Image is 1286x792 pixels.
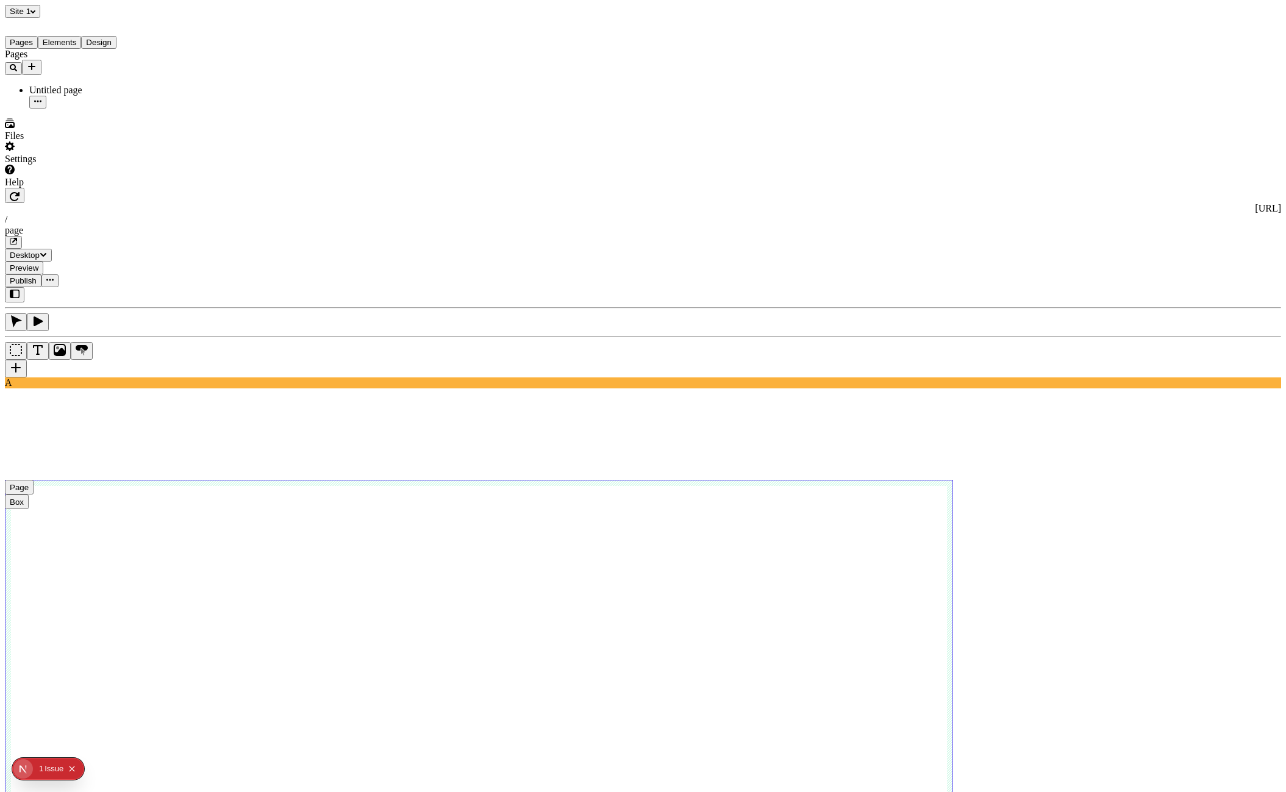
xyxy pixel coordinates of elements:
button: Image [49,342,71,360]
div: [URL] [5,203,1281,214]
iframe: The editor's rendered HTML document [5,388,1281,480]
div: Files [5,130,151,141]
div: Help [5,177,151,188]
span: Desktop [10,251,40,260]
button: Desktop [5,249,52,262]
button: Preview [5,262,43,274]
div: page [5,225,1281,236]
button: Publish [5,274,41,287]
button: Add new [22,60,41,75]
span: Publish [10,276,37,285]
div: Page [10,483,29,492]
button: Pages [5,36,38,49]
button: Text [27,342,49,360]
div: Settings [5,154,151,165]
span: Site 1 [10,7,30,16]
button: Button [71,342,93,360]
button: Design [81,36,116,49]
div: Pages [5,49,151,60]
span: Preview [10,263,38,273]
button: Box [5,494,29,509]
div: A [5,377,1281,388]
div: / [5,214,1281,225]
div: Box [10,498,24,507]
p: Cookie Test Route [5,10,178,21]
button: Select site [5,5,40,18]
button: Elements [38,36,82,49]
div: Untitled page [29,85,151,96]
button: Box [5,342,27,360]
button: Page [5,480,34,494]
